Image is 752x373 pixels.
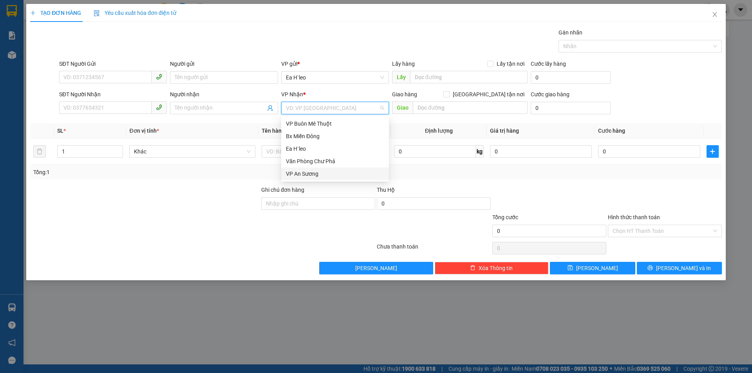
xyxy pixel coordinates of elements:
img: icon [94,10,100,16]
label: Cước giao hàng [531,91,569,97]
span: Khác [134,146,251,157]
span: Ea H`leo [286,72,384,83]
label: Hình thức thanh toán [608,214,660,220]
span: Xóa Thông tin [479,264,513,272]
span: delete [470,265,475,271]
input: Dọc đường [410,71,528,83]
button: [PERSON_NAME] [319,262,433,274]
span: user-add [267,105,273,111]
div: Ea H`leo [286,144,384,153]
span: Lấy tận nơi [493,59,528,68]
span: SL [57,128,63,134]
div: Ea H`leo [281,142,389,155]
button: plus [707,145,719,158]
span: [PERSON_NAME] [355,264,397,272]
label: Cước lấy hàng [531,61,566,67]
div: Văn Phòng Chư Phả [281,155,389,168]
span: [GEOGRAPHIC_DATA] tận nơi [450,90,528,99]
span: Đơn vị tính [129,128,159,134]
input: 0 [490,145,592,158]
div: VP An Sương [286,169,384,178]
span: Định lượng [425,128,453,134]
div: VP An Sương [281,168,389,180]
div: Bx Miền Đông [281,130,389,142]
span: Cước hàng [598,128,625,134]
span: kg [476,145,484,158]
input: Cước giao hàng [531,102,611,114]
div: VP Buôn Mê Thuột [286,119,384,128]
span: Giá trị hàng [490,128,519,134]
div: Văn Phòng Chư Phả [286,157,384,166]
input: Dọc đường [413,101,528,114]
div: Chưa thanh toán [376,242,492,256]
button: save[PERSON_NAME] [550,262,635,274]
div: Bx Miền Đông [286,132,384,141]
button: printer[PERSON_NAME] và In [637,262,722,274]
span: [PERSON_NAME] [576,264,618,272]
span: [PERSON_NAME] và In [656,264,711,272]
span: Thu Hộ [377,187,395,193]
span: VP Nhận [281,91,303,97]
div: Người nhận [170,90,278,99]
button: deleteXóa Thông tin [435,262,549,274]
div: VP gửi [281,59,389,68]
input: VD: Bàn, Ghế [262,145,388,158]
span: plus [30,10,36,16]
input: Cước lấy hàng [531,71,611,84]
label: Ghi chú đơn hàng [261,187,304,193]
span: plus [707,148,718,155]
label: Gán nhãn [559,29,582,36]
span: Tên hàng [262,128,285,134]
span: phone [156,104,162,110]
span: TẠO ĐƠN HÀNG [30,10,81,16]
span: close [712,11,718,18]
input: Ghi chú đơn hàng [261,197,375,210]
span: Tổng cước [492,214,518,220]
button: delete [33,145,46,158]
span: Giao [392,101,413,114]
div: SĐT Người Nhận [59,90,167,99]
span: phone [156,74,162,80]
div: Người gửi [170,59,278,68]
span: Giao hàng [392,91,417,97]
div: SĐT Người Gửi [59,59,167,68]
span: Yêu cầu xuất hóa đơn điện tử [94,10,176,16]
span: save [568,265,573,271]
span: Lấy hàng [392,61,415,67]
span: printer [647,265,653,271]
button: Close [704,4,726,26]
div: Tổng: 1 [33,168,290,177]
span: Lấy [392,71,410,83]
div: VP Buôn Mê Thuột [281,117,389,130]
